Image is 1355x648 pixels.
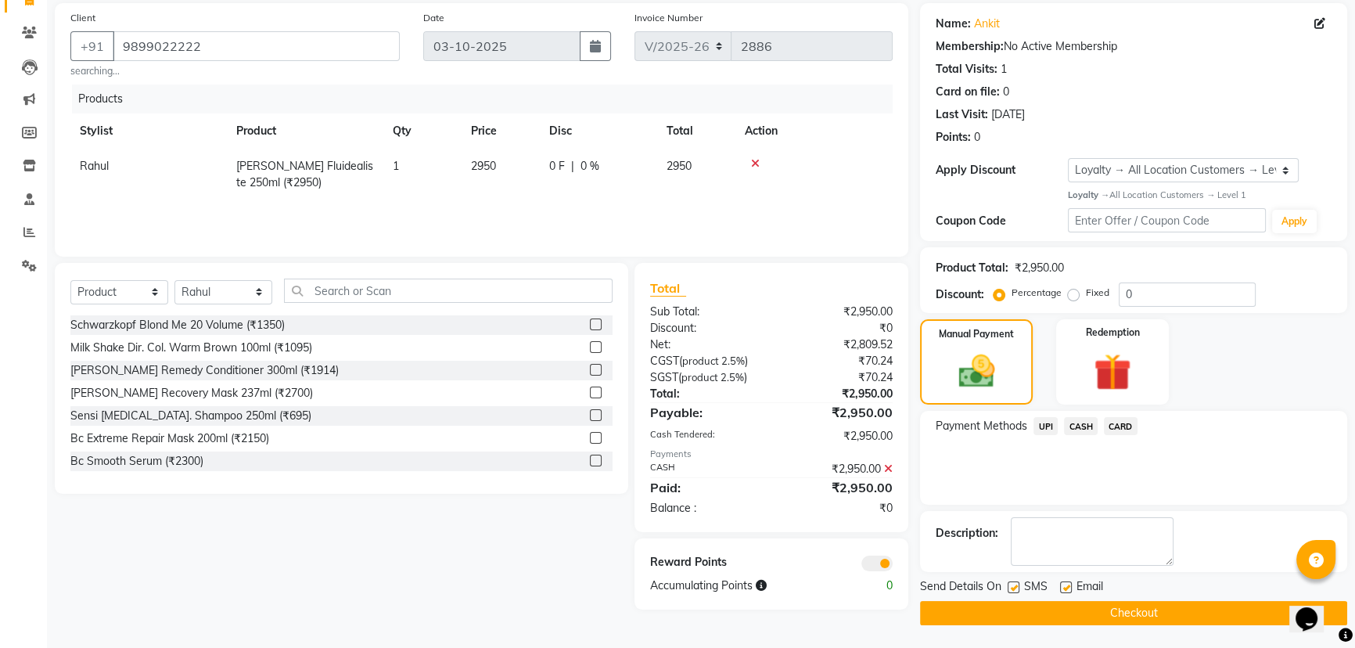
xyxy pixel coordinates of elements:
[571,158,574,175] span: |
[1024,578,1048,598] span: SMS
[638,369,771,386] div: ( )
[638,500,771,517] div: Balance :
[284,279,613,303] input: Search or Scan
[70,340,312,356] div: Milk Shake Dir. Col. Warm Brown 100ml (₹1095)
[939,327,1014,341] label: Manual Payment
[936,61,997,77] div: Total Visits:
[1289,585,1339,632] iframe: chat widget
[638,386,771,402] div: Total:
[936,286,984,303] div: Discount:
[1012,286,1062,300] label: Percentage
[936,84,1000,100] div: Card on file:
[974,129,980,146] div: 0
[70,317,285,333] div: Schwarzkopf Blond Me 20 Volume (₹1350)
[771,369,904,386] div: ₹70.24
[1068,189,1332,202] div: All Location Customers → Level 1
[1086,326,1140,340] label: Redemption
[721,371,744,383] span: 2.5%
[70,31,114,61] button: +91
[70,430,269,447] div: Bc Extreme Repair Mask 200ml (₹2150)
[920,578,1001,598] span: Send Details On
[650,280,686,297] span: Total
[667,159,692,173] span: 2950
[771,428,904,445] div: ₹2,950.00
[1015,260,1064,276] div: ₹2,950.00
[721,355,745,367] span: 2.5%
[1001,61,1007,77] div: 1
[1068,189,1109,200] strong: Loyalty →
[462,113,540,149] th: Price
[638,461,771,477] div: CASH
[638,554,771,571] div: Reward Points
[936,162,1068,178] div: Apply Discount
[771,337,904,353] div: ₹2,809.52
[936,129,971,146] div: Points:
[383,113,462,149] th: Qty
[771,320,904,337] div: ₹0
[70,453,203,470] div: Bc Smooth Serum (₹2300)
[735,113,893,149] th: Action
[991,106,1025,123] div: [DATE]
[72,85,904,113] div: Products
[1272,210,1317,233] button: Apply
[682,355,719,367] span: product
[650,354,679,368] span: CGST
[1003,84,1009,100] div: 0
[1082,349,1143,396] img: _gift.svg
[471,159,496,173] span: 2950
[1068,208,1266,232] input: Enter Offer / Coupon Code
[650,448,893,461] div: Payments
[947,351,1006,392] img: _cash.svg
[936,418,1027,434] span: Payment Methods
[580,158,599,175] span: 0 %
[638,353,771,369] div: ( )
[771,500,904,517] div: ₹0
[1033,417,1058,435] span: UPI
[936,260,1008,276] div: Product Total:
[650,370,678,384] span: SGST
[423,11,444,25] label: Date
[771,304,904,320] div: ₹2,950.00
[936,38,1004,55] div: Membership:
[1086,286,1109,300] label: Fixed
[936,213,1068,229] div: Coupon Code
[80,159,109,173] span: Rahul
[936,38,1332,55] div: No Active Membership
[70,113,227,149] th: Stylist
[70,362,339,379] div: [PERSON_NAME] Remedy Conditioner 300ml (₹1914)
[634,11,703,25] label: Invoice Number
[638,320,771,337] div: Discount:
[936,525,998,542] div: Description:
[549,158,565,175] span: 0 F
[393,159,399,173] span: 1
[70,385,313,401] div: [PERSON_NAME] Recovery Mask 237ml (₹2700)
[1104,417,1138,435] span: CARD
[638,578,839,594] div: Accumulating Points
[70,408,311,424] div: Sensi [MEDICAL_DATA]. Shampoo 250ml (₹695)
[70,64,400,78] small: searching...
[657,113,735,149] th: Total
[771,461,904,477] div: ₹2,950.00
[838,578,904,594] div: 0
[638,428,771,445] div: Cash Tendered:
[113,31,400,61] input: Search by Name/Mobile/Email/Code
[920,601,1347,625] button: Checkout
[638,304,771,320] div: Sub Total:
[540,113,657,149] th: Disc
[638,337,771,353] div: Net:
[638,403,771,422] div: Payable:
[227,113,383,149] th: Product
[1064,417,1098,435] span: CASH
[638,478,771,497] div: Paid:
[771,386,904,402] div: ₹2,950.00
[681,371,718,383] span: product
[236,159,373,189] span: [PERSON_NAME] Fluidealiste 250ml (₹2950)
[936,16,971,32] div: Name:
[936,106,988,123] div: Last Visit:
[1076,578,1103,598] span: Email
[771,478,904,497] div: ₹2,950.00
[771,403,904,422] div: ₹2,950.00
[771,353,904,369] div: ₹70.24
[974,16,1000,32] a: Ankit
[70,11,95,25] label: Client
